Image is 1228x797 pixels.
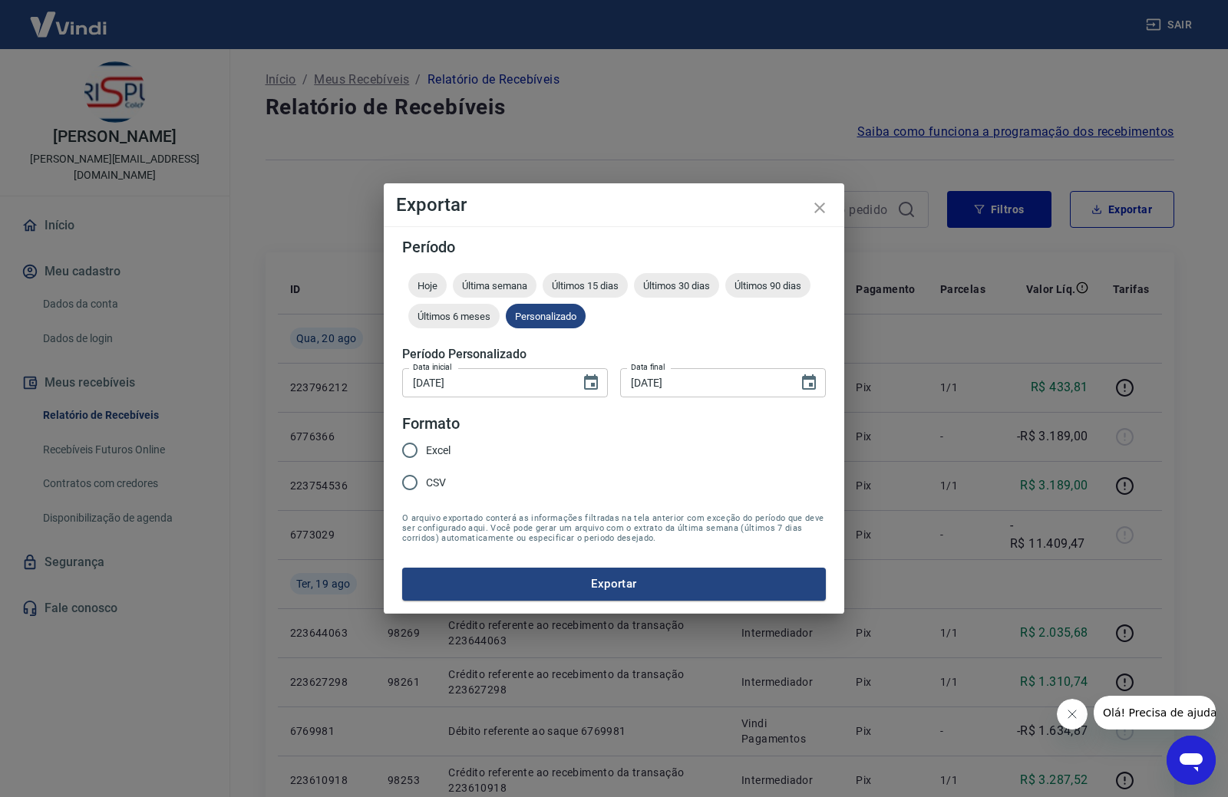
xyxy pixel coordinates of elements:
div: Última semana [453,273,536,298]
span: Personalizado [506,311,586,322]
iframe: Botão para abrir a janela de mensagens [1167,736,1216,785]
div: Últimos 6 meses [408,304,500,328]
iframe: Fechar mensagem [1057,699,1088,729]
div: Últimos 90 dias [725,273,810,298]
iframe: Mensagem da empresa [1094,696,1216,729]
span: Últimos 90 dias [725,280,810,291]
span: O arquivo exportado conterá as informações filtradas na tela anterior com exceção do período que ... [402,513,826,543]
div: Hoje [408,273,447,298]
span: CSV [426,475,446,491]
span: Hoje [408,280,447,291]
span: Excel [426,443,451,459]
label: Data final [631,361,665,373]
button: Exportar [402,568,826,600]
input: DD/MM/YYYY [620,368,787,397]
span: Últimos 30 dias [634,280,719,291]
legend: Formato [402,413,460,435]
button: Choose date, selected date is 23 de jul de 2025 [576,367,606,398]
h5: Período Personalizado [402,347,826,362]
div: Personalizado [506,304,586,328]
div: Últimos 15 dias [543,273,628,298]
div: Últimos 30 dias [634,273,719,298]
span: Última semana [453,280,536,291]
button: Choose date, selected date is 21 de ago de 2025 [794,367,824,398]
button: close [801,189,838,226]
span: Olá! Precisa de ajuda? [9,11,129,23]
span: Últimos 15 dias [543,280,628,291]
h5: Período [402,239,826,255]
input: DD/MM/YYYY [402,368,569,397]
label: Data inicial [413,361,452,373]
span: Últimos 6 meses [408,311,500,322]
h4: Exportar [396,196,832,214]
